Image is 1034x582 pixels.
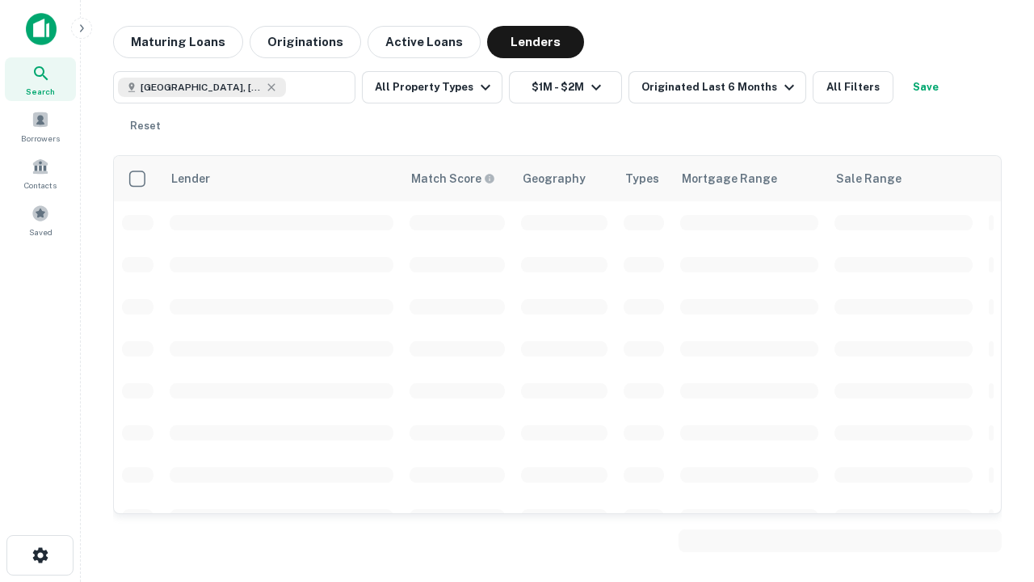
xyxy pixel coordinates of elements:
[113,26,243,58] button: Maturing Loans
[5,198,76,242] a: Saved
[628,71,806,103] button: Originated Last 6 Months
[487,26,584,58] button: Lenders
[141,80,262,95] span: [GEOGRAPHIC_DATA], [GEOGRAPHIC_DATA], [GEOGRAPHIC_DATA]
[513,156,616,201] th: Geography
[171,169,210,188] div: Lender
[616,156,672,201] th: Types
[21,132,60,145] span: Borrowers
[5,104,76,148] a: Borrowers
[24,179,57,192] span: Contacts
[250,26,361,58] button: Originations
[5,57,76,101] a: Search
[26,85,55,98] span: Search
[401,156,513,201] th: Capitalize uses an advanced AI algorithm to match your search with the best lender. The match sco...
[682,169,777,188] div: Mortgage Range
[162,156,401,201] th: Lender
[368,26,481,58] button: Active Loans
[5,151,76,195] a: Contacts
[509,71,622,103] button: $1M - $2M
[672,156,826,201] th: Mortgage Range
[411,170,495,188] div: Capitalize uses an advanced AI algorithm to match your search with the best lender. The match sco...
[523,169,586,188] div: Geography
[362,71,502,103] button: All Property Types
[29,226,53,238] span: Saved
[120,110,171,142] button: Reset
[641,78,799,97] div: Originated Last 6 Months
[411,170,492,188] h6: Match Score
[26,13,57,45] img: capitalize-icon.png
[953,453,1034,530] iframe: Chat Widget
[900,71,952,103] button: Save your search to get updates of matches that match your search criteria.
[826,156,981,201] th: Sale Range
[625,169,659,188] div: Types
[836,169,902,188] div: Sale Range
[813,71,893,103] button: All Filters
